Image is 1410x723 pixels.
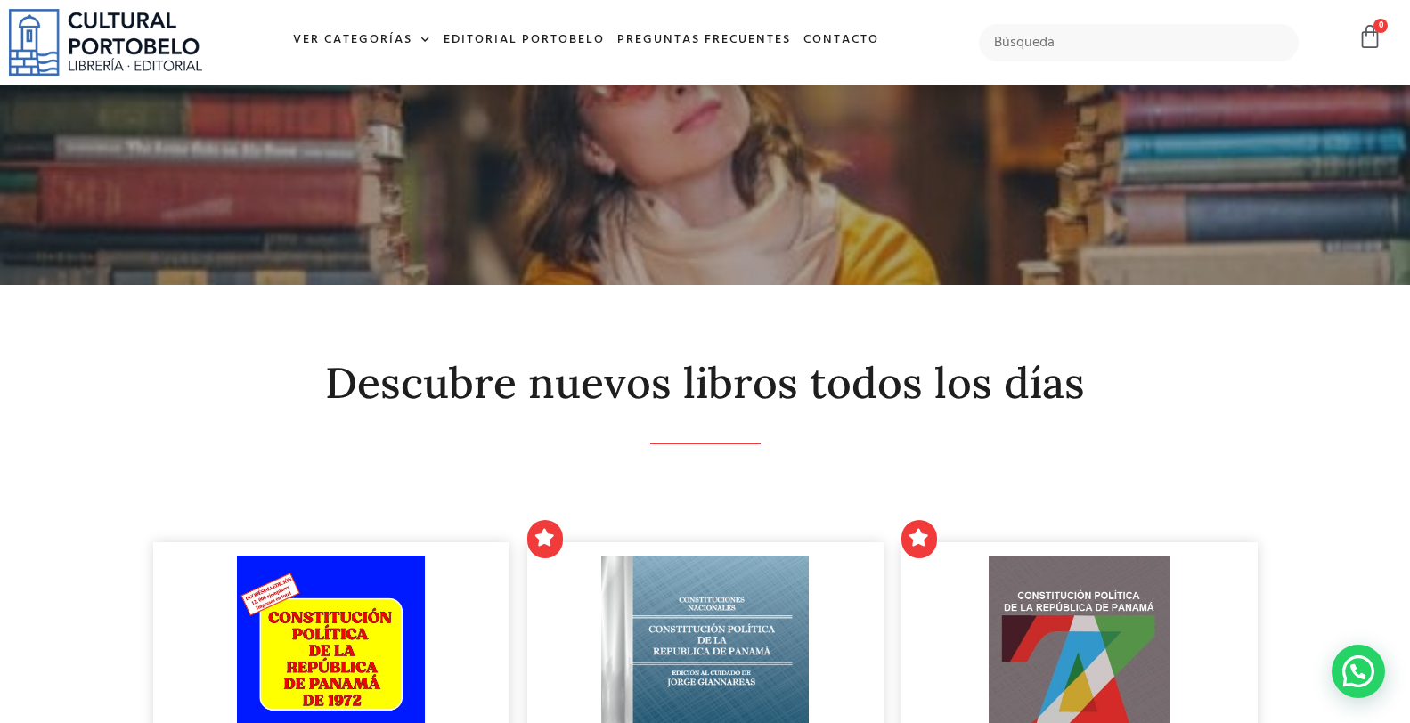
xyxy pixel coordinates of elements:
a: Contacto [797,21,885,60]
a: Preguntas frecuentes [611,21,797,60]
h2: Descubre nuevos libros todos los días [153,360,1258,407]
a: Editorial Portobelo [437,21,611,60]
span: 0 [1373,19,1388,33]
a: Ver Categorías [287,21,437,60]
input: Búsqueda [979,24,1298,61]
a: 0 [1357,24,1382,50]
